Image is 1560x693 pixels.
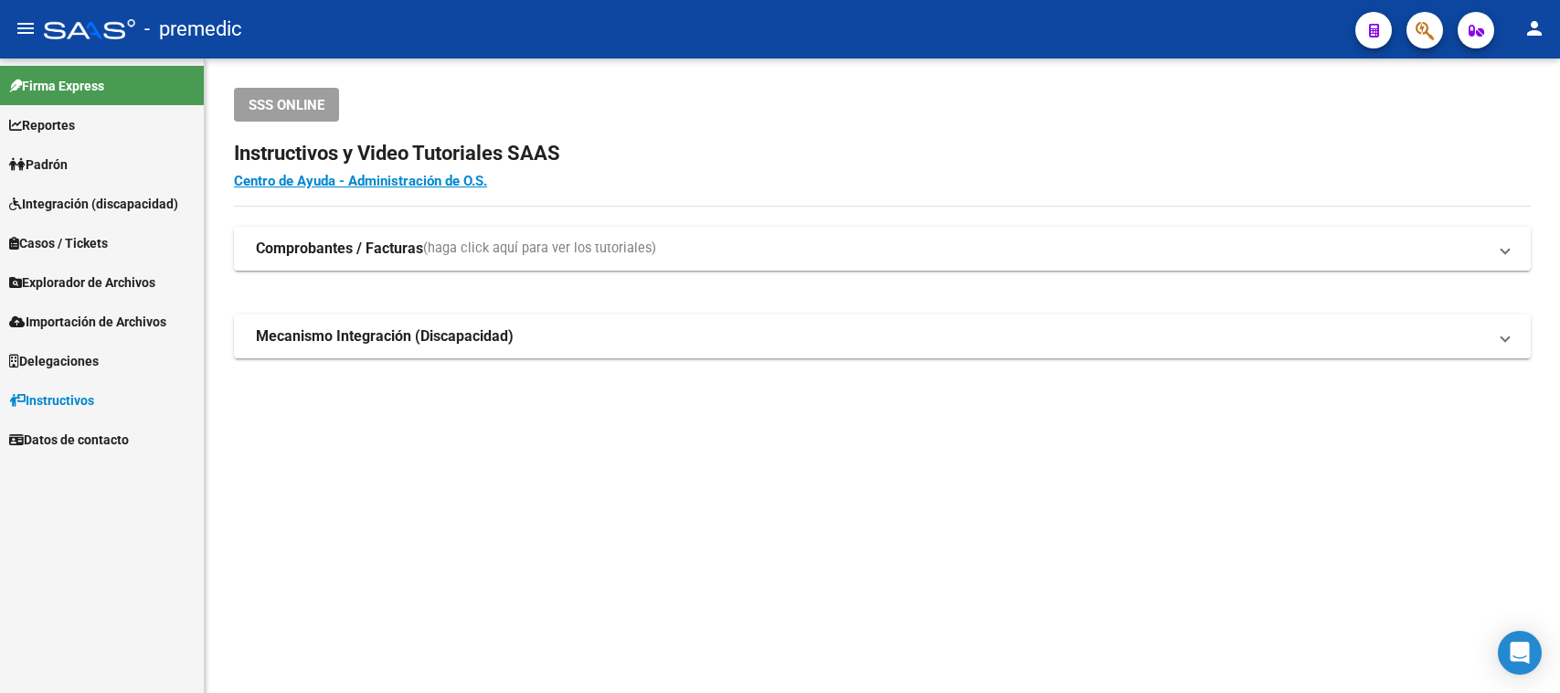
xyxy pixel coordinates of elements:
[9,312,166,332] span: Importación de Archivos
[1523,17,1545,39] mat-icon: person
[249,97,324,113] span: SSS ONLINE
[256,326,514,346] strong: Mecanismo Integración (Discapacidad)
[1498,631,1542,675] div: Open Intercom Messenger
[15,17,37,39] mat-icon: menu
[9,76,104,96] span: Firma Express
[234,136,1531,171] h2: Instructivos y Video Tutoriales SAAS
[144,9,242,49] span: - premedic
[9,155,68,175] span: Padrón
[9,115,75,135] span: Reportes
[234,315,1531,358] mat-expansion-panel-header: Mecanismo Integración (Discapacidad)
[234,227,1531,271] mat-expansion-panel-header: Comprobantes / Facturas(haga click aquí para ver los tutoriales)
[423,239,656,259] span: (haga click aquí para ver los tutoriales)
[234,88,339,122] button: SSS ONLINE
[9,351,99,371] span: Delegaciones
[9,272,155,293] span: Explorador de Archivos
[9,430,129,450] span: Datos de contacto
[9,390,94,410] span: Instructivos
[234,173,487,189] a: Centro de Ayuda - Administración de O.S.
[256,239,423,259] strong: Comprobantes / Facturas
[9,233,108,253] span: Casos / Tickets
[9,194,178,214] span: Integración (discapacidad)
